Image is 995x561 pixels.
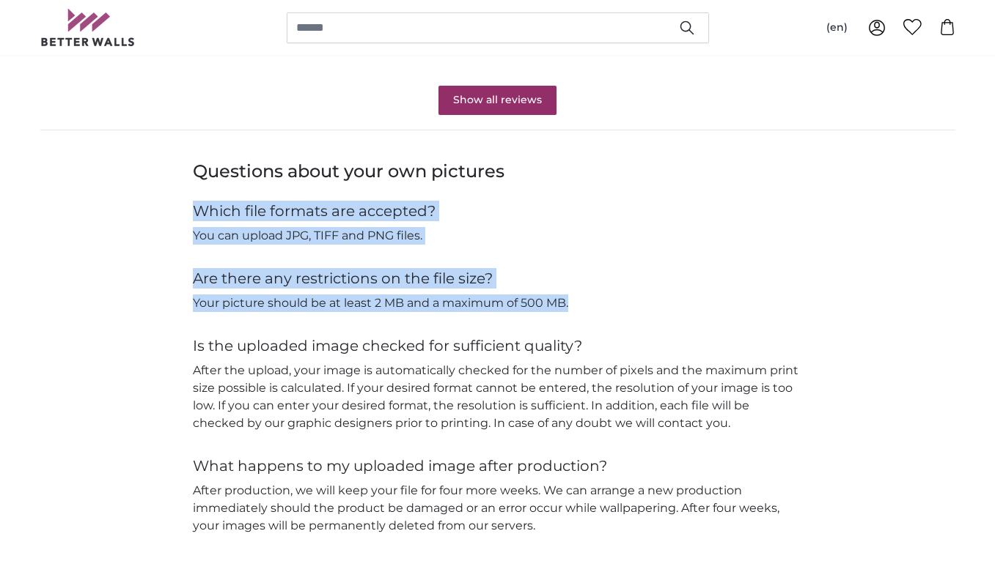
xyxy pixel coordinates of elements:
h4: Is the uploaded image checked for sufficient quality? [193,335,803,356]
p: After the upload, your image is automatically checked for the number of pixels and the maximum pr... [193,362,803,432]
button: (en) [815,15,859,41]
a: Show all reviews [438,86,557,115]
h4: Which file formats are accepted? [193,201,803,221]
p: You can upload JPG, TIFF and PNG files. [193,227,803,245]
h4: Are there any restrictions on the file size? [193,268,803,289]
img: Betterwalls [40,9,136,46]
h4: What happens to my uploaded image after production? [193,456,803,476]
p: After production, we will keep your file for four more weeks. We can arrange a new production imm... [193,482,803,535]
p: Your picture should be at least 2 MB and a maximum of 500 MB. [193,294,803,312]
h3: Questions about your own pictures [193,160,803,183]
